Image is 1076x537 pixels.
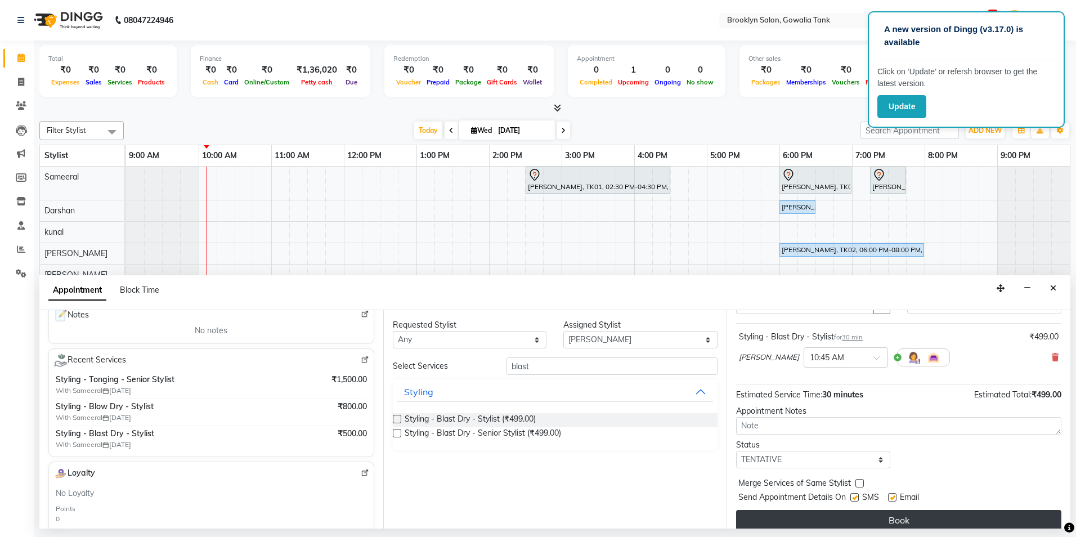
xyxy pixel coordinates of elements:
[405,413,536,427] span: Styling - Blast Dry - Stylist (₹499.00)
[241,78,292,86] span: Online/Custom
[684,64,716,77] div: 0
[384,360,499,372] div: Select Services
[120,285,159,295] span: Block Time
[988,10,997,17] span: 29
[298,78,335,86] span: Petty cash
[343,78,360,86] span: Due
[56,386,196,396] span: With Sameeral [DATE]
[563,319,718,331] div: Assigned Stylist
[738,491,846,505] span: Send Appointment Details On
[342,64,361,77] div: ₹0
[53,467,95,481] span: Loyalty
[781,168,850,192] div: [PERSON_NAME], TK02, 06:00 PM-07:00 PM, Styling - Blow Dry - Stylist,Styling - Blow Dry - Stylist...
[998,147,1033,164] a: 9:00 PM
[781,245,923,255] div: [PERSON_NAME], TK02, 06:00 PM-08:00 PM, Manicure (₹700),Pedicure (₹800)
[862,491,879,505] span: SMS
[829,78,863,86] span: Vouchers
[739,352,799,363] span: [PERSON_NAME]
[739,331,863,343] div: Styling - Blast Dry - Stylist
[200,64,221,77] div: ₹0
[577,64,615,77] div: 0
[48,78,83,86] span: Expenses
[834,333,863,341] small: for
[29,5,106,36] img: logo
[495,122,551,139] input: 2025-09-03
[48,64,83,77] div: ₹0
[748,54,931,64] div: Other sales
[871,168,905,192] div: [PERSON_NAME], TK03, 07:15 PM-07:45 PM, Hair - Hair Cut ([DEMOGRAPHIC_DATA]) - Stylist
[490,147,525,164] a: 2:00 PM
[397,382,714,402] button: Styling
[635,147,670,164] a: 4:00 PM
[877,95,926,118] button: Update
[652,64,684,77] div: 0
[652,78,684,86] span: Ongoing
[707,147,743,164] a: 5:00 PM
[195,325,227,337] span: No notes
[44,172,79,182] span: Sameeral
[900,491,919,505] span: Email
[414,122,442,139] span: Today
[393,54,545,64] div: Redemption
[200,78,221,86] span: Cash
[1032,390,1061,400] span: ₹499.00
[200,54,361,64] div: Finance
[105,78,135,86] span: Services
[577,78,615,86] span: Completed
[338,401,367,413] span: ₹800.00
[417,147,452,164] a: 1:00 PM
[48,54,168,64] div: Total
[452,78,484,86] span: Package
[748,78,783,86] span: Packages
[1005,10,1024,30] img: Admin
[292,64,342,77] div: ₹1,36,020
[907,351,920,364] img: Hairdresser.png
[884,23,1048,48] p: A new version of Dingg (v3.17.0) is available
[577,54,716,64] div: Appointment
[56,487,94,499] span: No Loyalty
[484,64,520,77] div: ₹0
[56,401,289,413] span: Styling - Blow Dry - Stylist
[452,64,484,77] div: ₹0
[126,147,162,164] a: 9:00 AM
[47,126,86,135] span: Filter Stylist
[393,64,424,77] div: ₹0
[221,64,241,77] div: ₹0
[105,64,135,77] div: ₹0
[853,147,888,164] a: 7:00 PM
[927,351,940,364] img: Interior.png
[969,126,1002,135] span: ADD NEW
[124,5,173,36] b: 08047224946
[506,357,718,375] input: Search by service name
[1045,280,1061,297] button: Close
[424,78,452,86] span: Prepaid
[829,64,863,77] div: ₹0
[404,385,433,399] div: Styling
[736,510,1061,530] button: Book
[748,64,783,77] div: ₹0
[272,147,312,164] a: 11:00 AM
[331,374,367,386] span: ₹1,500.00
[877,66,1055,89] p: Click on ‘Update’ or refersh browser to get the latest version.
[393,78,424,86] span: Voucher
[738,477,851,491] span: Merge Services of Same Stylist
[44,270,107,280] span: [PERSON_NAME]
[780,147,815,164] a: 6:00 PM
[684,78,716,86] span: No show
[1029,331,1059,343] div: ₹499.00
[527,168,669,192] div: [PERSON_NAME], TK01, 02:30 PM-04:30 PM, Color - Balayage (Short) - Stylist
[135,64,168,77] div: ₹0
[48,280,106,301] span: Appointment
[520,64,545,77] div: ₹0
[44,227,64,237] span: kunal
[842,333,863,341] span: 30 min
[56,428,289,440] span: Styling - Blast Dry - Stylist
[56,440,196,450] span: With Sameeral [DATE]
[199,147,240,164] a: 10:00 AM
[736,390,822,400] span: Estimated Service Time:
[135,78,168,86] span: Products
[863,64,895,77] div: ₹0
[974,390,1032,400] span: Estimated Total:
[562,147,598,164] a: 3:00 PM
[56,413,196,423] span: With Sameeral [DATE]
